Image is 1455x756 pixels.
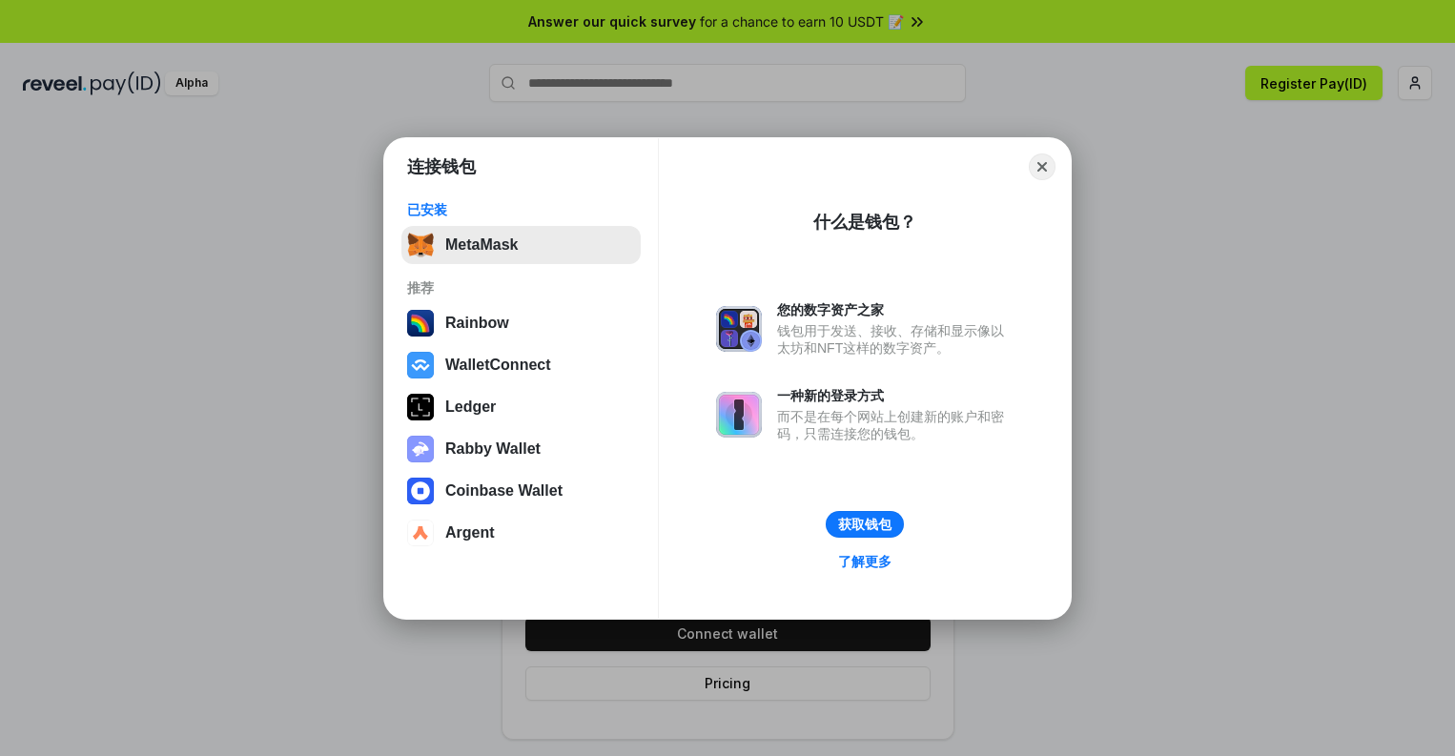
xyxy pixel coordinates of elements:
div: 推荐 [407,279,635,296]
button: MetaMask [401,226,641,264]
div: WalletConnect [445,357,551,374]
div: 了解更多 [838,553,891,570]
img: svg+xml,%3Csvg%20xmlns%3D%22http%3A%2F%2Fwww.w3.org%2F2000%2Fsvg%22%20fill%3D%22none%22%20viewBox... [407,436,434,462]
div: 什么是钱包？ [813,211,916,234]
button: Rainbow [401,304,641,342]
div: 钱包用于发送、接收、存储和显示像以太坊和NFT这样的数字资产。 [777,322,1014,357]
div: 您的数字资产之家 [777,301,1014,318]
div: Coinbase Wallet [445,482,563,500]
img: svg+xml,%3Csvg%20width%3D%2228%22%20height%3D%2228%22%20viewBox%3D%220%200%2028%2028%22%20fill%3D... [407,478,434,504]
button: Ledger [401,388,641,426]
div: 已安装 [407,201,635,218]
img: svg+xml,%3Csvg%20fill%3D%22none%22%20height%3D%2233%22%20viewBox%3D%220%200%2035%2033%22%20width%... [407,232,434,258]
h1: 连接钱包 [407,155,476,178]
img: svg+xml,%3Csvg%20width%3D%2228%22%20height%3D%2228%22%20viewBox%3D%220%200%2028%2028%22%20fill%3D... [407,352,434,378]
button: Close [1029,153,1055,180]
div: 获取钱包 [838,516,891,533]
button: WalletConnect [401,346,641,384]
img: svg+xml,%3Csvg%20width%3D%22120%22%20height%3D%22120%22%20viewBox%3D%220%200%20120%20120%22%20fil... [407,310,434,337]
button: Argent [401,514,641,552]
img: svg+xml,%3Csvg%20xmlns%3D%22http%3A%2F%2Fwww.w3.org%2F2000%2Fsvg%22%20width%3D%2228%22%20height%3... [407,394,434,420]
img: svg+xml,%3Csvg%20xmlns%3D%22http%3A%2F%2Fwww.w3.org%2F2000%2Fsvg%22%20fill%3D%22none%22%20viewBox... [716,306,762,352]
img: svg+xml,%3Csvg%20xmlns%3D%22http%3A%2F%2Fwww.w3.org%2F2000%2Fsvg%22%20fill%3D%22none%22%20viewBox... [716,392,762,438]
a: 了解更多 [827,549,903,574]
img: svg+xml,%3Csvg%20width%3D%2228%22%20height%3D%2228%22%20viewBox%3D%220%200%2028%2028%22%20fill%3D... [407,520,434,546]
button: Rabby Wallet [401,430,641,468]
button: Coinbase Wallet [401,472,641,510]
div: MetaMask [445,236,518,254]
button: 获取钱包 [826,511,904,538]
div: Rabby Wallet [445,440,541,458]
div: 一种新的登录方式 [777,387,1014,404]
div: Rainbow [445,315,509,332]
div: Ledger [445,398,496,416]
div: 而不是在每个网站上创建新的账户和密码，只需连接您的钱包。 [777,408,1014,442]
div: Argent [445,524,495,541]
